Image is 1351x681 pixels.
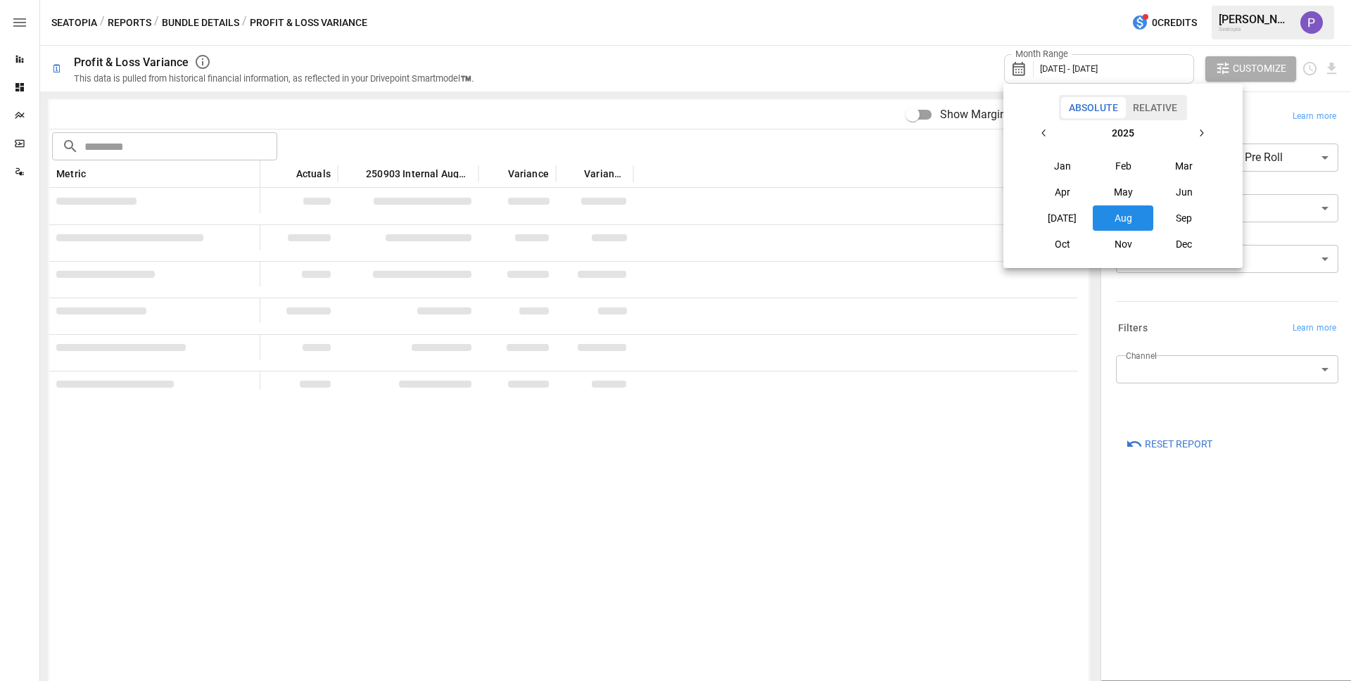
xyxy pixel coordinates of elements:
[1093,231,1153,257] button: Nov
[1032,179,1093,205] button: Apr
[1125,97,1185,118] button: Relative
[1154,179,1214,205] button: Jun
[1093,153,1153,179] button: Feb
[1154,231,1214,257] button: Dec
[1032,205,1093,231] button: [DATE]
[1093,179,1153,205] button: May
[1032,231,1093,257] button: Oct
[1154,153,1214,179] button: Mar
[1061,97,1126,118] button: Absolute
[1057,120,1188,146] button: 2025
[1154,205,1214,231] button: Sep
[1032,153,1093,179] button: Jan
[1093,205,1153,231] button: Aug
